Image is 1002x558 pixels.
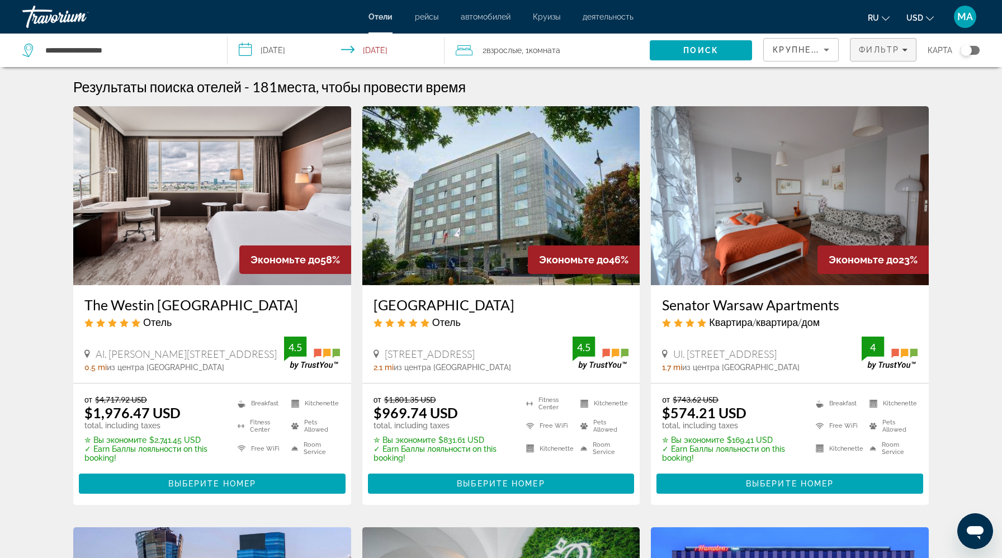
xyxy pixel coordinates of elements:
[662,436,802,444] p: $169.41 USD
[868,10,890,26] button: Change language
[850,38,916,62] button: Filters
[673,348,777,360] span: Ul. [STREET_ADDRESS]
[95,395,147,404] del: $4,717.92 USD
[168,479,256,488] span: Выберите номер
[250,254,320,266] span: Экономьте до
[662,421,802,430] p: total, including taxes
[232,395,286,412] li: Breakfast
[522,42,560,58] span: , 1
[906,13,923,22] span: USD
[928,42,952,58] span: карта
[374,296,629,313] a: [GEOGRAPHIC_DATA]
[374,421,513,430] p: total, including taxes
[44,42,210,59] input: Search hotel destination
[656,476,923,489] a: Выберите номер
[650,40,753,60] button: Search
[384,395,436,404] del: $1,801.35 USD
[143,316,172,328] span: Отель
[651,106,929,285] img: Senator Warsaw Apartments
[662,316,918,328] div: 4 star Apartment
[96,348,277,360] span: Al. [PERSON_NAME][STREET_ADDRESS]
[79,474,346,494] button: Выберите номер
[84,444,224,462] p: ✓ Earn Баллы лояльности on this booking!
[773,45,909,54] span: Крупнейшие сбережения
[529,46,560,55] span: Комната
[286,395,339,412] li: Kitchenette
[284,337,340,370] img: TrustYou guest rating badge
[362,106,640,285] img: Regent Warsaw Hotel
[385,348,475,360] span: [STREET_ADDRESS]
[709,316,820,328] span: Квартира/квартира/дом
[483,42,522,58] span: 2
[284,341,306,354] div: 4.5
[244,78,249,95] span: -
[662,363,682,372] span: 1.7 mi
[864,395,918,412] li: Kitchenette
[528,245,640,274] div: 46%
[84,436,224,444] p: $2,741.45 USD
[394,363,511,372] span: из центра [GEOGRAPHIC_DATA]
[79,476,346,489] a: Выберите номер
[575,395,628,412] li: Kitchenette
[533,12,560,21] span: Круизы
[84,363,107,372] span: 0.5 mi
[583,12,634,21] a: деятельность
[864,440,918,457] li: Room Service
[232,418,286,434] li: Fitness Center
[461,12,511,21] a: автомобилей
[662,404,746,421] ins: $574.21 USD
[374,363,394,372] span: 2.1 mi
[521,395,574,412] li: Fitness Center
[286,418,339,434] li: Pets Allowed
[521,418,574,434] li: Free WiFi
[84,404,181,421] ins: $1,976.47 USD
[415,12,438,21] a: рейсы
[575,418,628,434] li: Pets Allowed
[277,78,466,95] span: места, чтобы провести время
[457,479,545,488] span: Выберите номер
[662,436,724,444] span: ✮ Вы экономите
[521,440,574,457] li: Kitchenette
[662,444,802,462] p: ✓ Earn Баллы лояльности on this booking!
[232,440,286,457] li: Free WiFi
[84,421,224,430] p: total, including taxes
[859,45,899,54] span: Фильтр
[662,395,670,404] span: от
[374,436,513,444] p: $831.61 USD
[951,5,980,29] button: User Menu
[810,395,864,412] li: Breakfast
[84,395,92,404] span: от
[673,395,719,404] del: $743.62 USD
[683,46,719,55] span: Поиск
[84,296,340,313] a: The Westin [GEOGRAPHIC_DATA]
[432,316,461,328] span: Отель
[252,78,466,95] h2: 181
[868,13,879,22] span: ru
[374,444,513,462] p: ✓ Earn Баллы лояльности on this booking!
[573,337,628,370] img: TrustYou guest rating badge
[682,363,800,372] span: из центра [GEOGRAPHIC_DATA]
[952,45,980,55] button: Toggle map
[662,296,918,313] h3: Senator Warsaw Apartments
[656,474,923,494] button: Выберите номер
[374,404,458,421] ins: $969.74 USD
[539,254,609,266] span: Экономьте до
[862,341,884,354] div: 4
[368,474,635,494] button: Выберите номер
[957,11,973,22] span: MA
[374,395,381,404] span: от
[575,440,628,457] li: Room Service
[368,12,393,21] a: Отели
[84,436,146,444] span: ✮ Вы экономите
[862,337,918,370] img: TrustYou guest rating badge
[73,106,351,285] img: The Westin Warsaw
[374,316,629,328] div: 5 star Hotel
[445,34,650,67] button: Travelers: 2 adults, 0 children
[810,440,864,457] li: Kitchenette
[73,78,242,95] h1: Результаты поиска отелей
